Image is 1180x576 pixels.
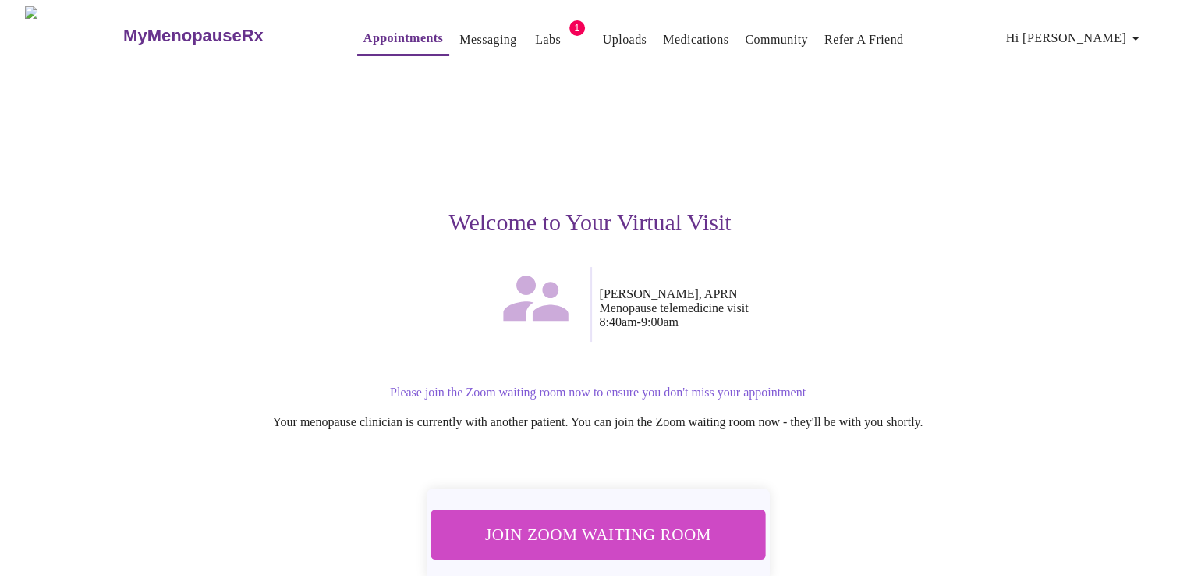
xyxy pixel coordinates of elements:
img: MyMenopauseRx Logo [25,6,122,65]
span: Join Zoom Waiting Room [451,520,745,549]
button: Labs [523,24,573,55]
a: Appointments [363,27,443,49]
button: Refer a Friend [818,24,910,55]
h3: Welcome to Your Virtual Visit [110,209,1071,236]
a: Refer a Friend [824,29,904,51]
button: Hi [PERSON_NAME] [1000,23,1151,54]
button: Uploads [597,24,654,55]
a: MyMenopauseRx [122,9,326,63]
h3: MyMenopauseRx [123,26,264,46]
p: Your menopause clinician is currently with another patient. You can join the Zoom waiting room no... [126,415,1071,429]
a: Uploads [603,29,647,51]
button: Messaging [453,24,523,55]
a: Community [745,29,808,51]
span: Hi [PERSON_NAME] [1006,27,1145,49]
p: [PERSON_NAME], APRN Menopause telemedicine visit 8:40am - 9:00am [600,287,1071,329]
button: Join Zoom Waiting Room [431,510,766,559]
a: Messaging [459,29,516,51]
a: Labs [535,29,561,51]
button: Community [739,24,814,55]
a: Medications [663,29,728,51]
p: Please join the Zoom waiting room now to ensure you don't miss your appointment [126,386,1071,400]
span: 1 [569,20,585,36]
button: Medications [657,24,735,55]
button: Appointments [357,23,449,56]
